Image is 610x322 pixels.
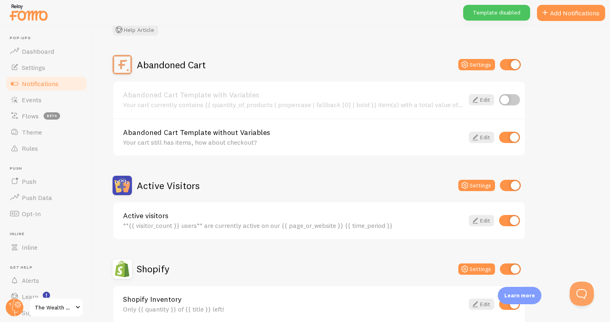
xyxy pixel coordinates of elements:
[123,296,464,303] a: Shopify Inventory
[5,239,88,255] a: Inline
[5,59,88,76] a: Settings
[35,303,73,312] span: The Wealth Association
[137,59,206,71] h2: Abandoned Cart
[123,91,464,99] a: Abandoned Cart Template with Variables
[22,112,39,120] span: Flows
[5,124,88,140] a: Theme
[498,287,541,304] div: Learn more
[22,128,42,136] span: Theme
[123,305,464,313] div: Only {{ quantity }} of {{ title }} left!
[458,180,495,191] button: Settings
[10,36,88,41] span: Pop-ups
[22,293,38,301] span: Learn
[5,43,88,59] a: Dashboard
[5,189,88,206] a: Push Data
[22,144,38,152] span: Rules
[504,292,535,299] p: Learn more
[458,59,495,70] button: Settings
[5,173,88,189] a: Push
[123,139,464,146] div: Your cart still has items, how about checkout?
[29,298,84,317] a: The Wealth Association
[5,288,88,305] a: Learn
[5,108,88,124] a: Flows beta
[113,24,158,36] button: Help Article
[22,276,39,284] span: Alerts
[469,94,494,105] a: Edit
[10,232,88,237] span: Inline
[137,179,200,192] h2: Active Visitors
[123,222,464,229] div: **{{ visitor_count }} users** are currently active on our {{ page_or_website }} {{ time_period }}
[123,101,464,108] div: Your cart currently contains {{ quantity_of_products | propercase | fallback [0] | bold }} item(s...
[5,76,88,92] a: Notifications
[22,80,58,88] span: Notifications
[5,92,88,108] a: Events
[5,206,88,222] a: Opt-In
[10,265,88,270] span: Get Help
[469,299,494,310] a: Edit
[22,96,42,104] span: Events
[469,132,494,143] a: Edit
[123,129,464,136] a: Abandoned Cart Template without Variables
[22,63,45,72] span: Settings
[5,140,88,156] a: Rules
[137,263,169,275] h2: Shopify
[22,47,54,55] span: Dashboard
[463,5,530,21] div: Template disabled
[8,2,49,23] img: fomo-relay-logo-orange.svg
[113,176,132,195] img: Active Visitors
[5,272,88,288] a: Alerts
[10,166,88,171] span: Push
[113,259,132,279] img: Shopify
[22,210,41,218] span: Opt-In
[22,194,52,202] span: Push Data
[43,292,50,299] svg: <p>Watch New Feature Tutorials!</p>
[570,282,594,306] iframe: Help Scout Beacon - Open
[44,112,60,120] span: beta
[22,177,36,185] span: Push
[123,212,464,219] a: Active visitors
[113,55,132,74] img: Abandoned Cart
[458,263,495,275] button: Settings
[469,215,494,226] a: Edit
[22,243,38,251] span: Inline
